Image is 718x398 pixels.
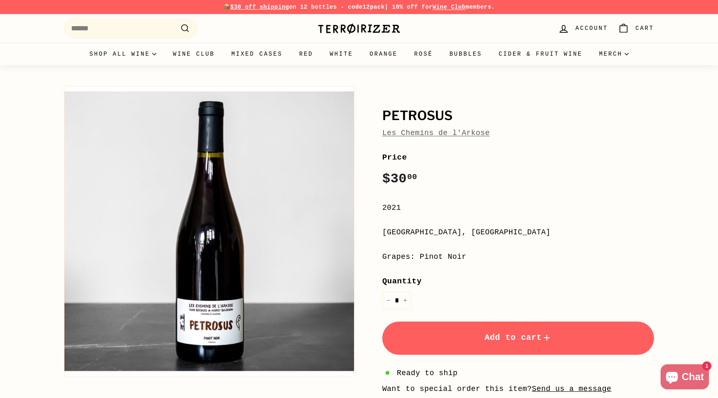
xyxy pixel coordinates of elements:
a: White [322,43,361,65]
div: Primary [47,43,671,65]
a: Send us a message [532,385,611,393]
span: Ready to ship [397,367,457,379]
a: Cider & Fruit Wine [490,43,591,65]
summary: Shop all wine [81,43,165,65]
span: $30 off shipping [230,4,289,10]
label: Quantity [382,275,654,287]
strong: 12pack [363,4,385,10]
inbox-online-store-chat: Shopify online store chat [658,364,711,391]
span: Account [575,24,608,33]
span: Cart [635,24,654,33]
div: Grapes: Pinot Noir [382,251,654,263]
div: 2021 [382,202,654,214]
button: Add to cart [382,322,654,355]
p: 📦 on 12 bottles - code | 10% off for members. [64,2,654,12]
a: Bubbles [441,43,490,65]
a: Wine Club [165,43,223,65]
a: Rosé [406,43,441,65]
li: Want to special order this item? [382,383,654,395]
input: quantity [382,292,411,309]
a: Cart [613,16,659,41]
span: Add to cart [484,333,552,342]
h1: Petrosus [382,109,654,123]
a: Red [291,43,322,65]
div: [GEOGRAPHIC_DATA], [GEOGRAPHIC_DATA] [382,226,654,238]
sup: 00 [407,172,417,182]
span: $30 [382,171,417,187]
a: Les Chemins de l'Arkose [382,129,490,137]
a: Orange [361,43,406,65]
a: Account [553,16,613,41]
a: Wine Club [433,4,466,10]
a: Mixed Cases [223,43,291,65]
summary: Merch [591,43,637,65]
label: Price [382,151,654,164]
button: Increase item quantity by one [399,292,411,309]
button: Reduce item quantity by one [382,292,395,309]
